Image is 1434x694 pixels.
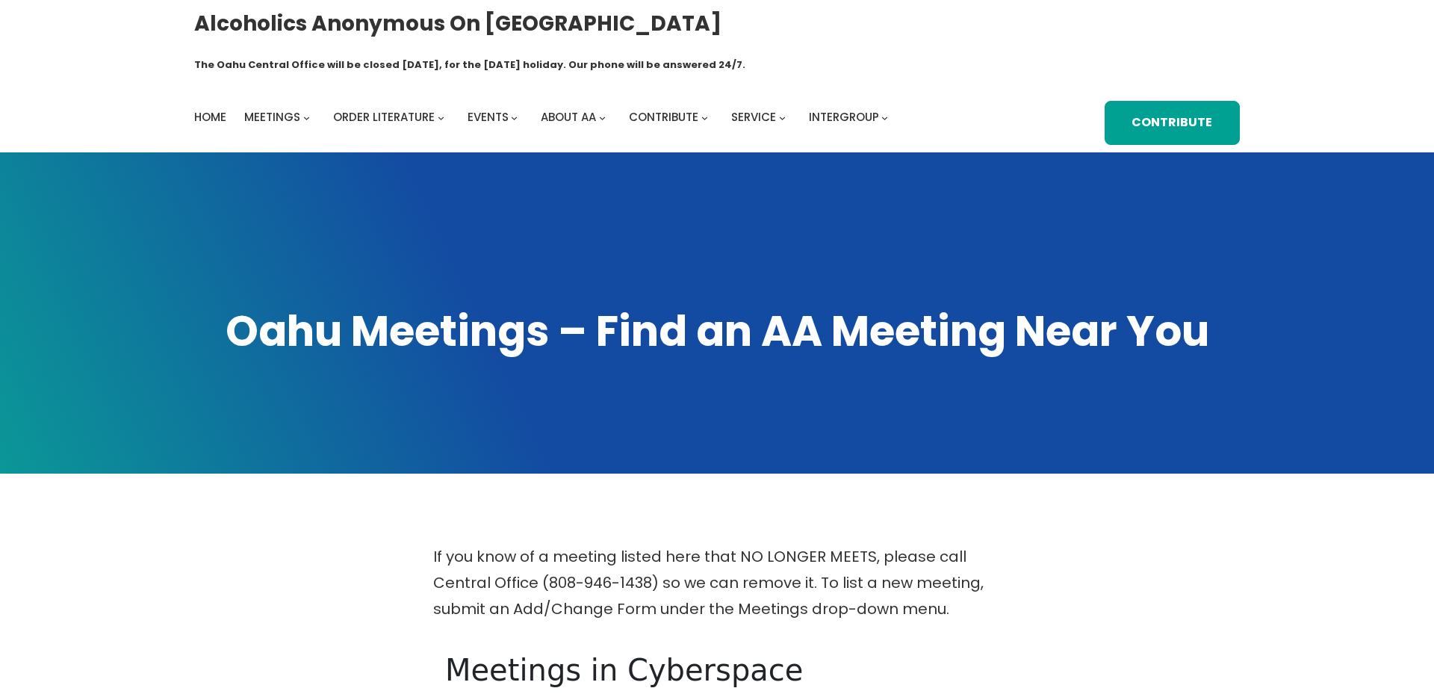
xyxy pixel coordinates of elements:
[629,109,698,125] span: Contribute
[194,303,1240,360] h1: Oahu Meetings – Find an AA Meeting Near You
[438,114,444,121] button: Order Literature submenu
[194,107,893,128] nav: Intergroup
[511,114,518,121] button: Events submenu
[468,109,509,125] span: Events
[809,107,879,128] a: Intergroup
[541,109,596,125] span: About AA
[194,58,745,72] h1: The Oahu Central Office will be closed [DATE], for the [DATE] holiday. Our phone will be answered...
[194,107,226,128] a: Home
[701,114,708,121] button: Contribute submenu
[809,109,879,125] span: Intergroup
[194,109,226,125] span: Home
[881,114,888,121] button: Intergroup submenu
[468,107,509,128] a: Events
[1105,101,1240,145] a: Contribute
[731,109,776,125] span: Service
[433,544,1001,622] p: If you know of a meeting listed here that NO LONGER MEETS, please call Central Office (808-946-14...
[629,107,698,128] a: Contribute
[303,114,310,121] button: Meetings submenu
[779,114,786,121] button: Service submenu
[445,652,989,688] h1: Meetings in Cyberspace
[244,109,300,125] span: Meetings
[541,107,596,128] a: About AA
[194,5,721,42] a: Alcoholics Anonymous on [GEOGRAPHIC_DATA]
[599,114,606,121] button: About AA submenu
[731,107,776,128] a: Service
[244,107,300,128] a: Meetings
[333,109,435,125] span: Order Literature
